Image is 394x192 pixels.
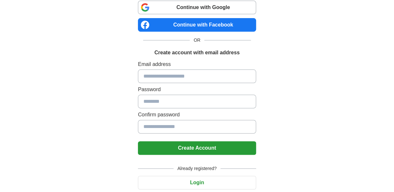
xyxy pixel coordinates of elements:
label: Password [138,86,256,93]
button: Create Account [138,141,256,155]
span: Already registered? [174,165,220,172]
label: Email address [138,60,256,68]
a: Login [138,180,256,185]
label: Confirm password [138,111,256,119]
button: Login [138,176,256,189]
h1: Create account with email address [154,49,240,57]
span: OR [190,37,204,44]
a: Continue with Google [138,1,256,14]
a: Continue with Facebook [138,18,256,32]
